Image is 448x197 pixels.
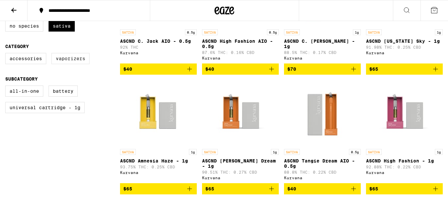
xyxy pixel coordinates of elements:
[202,56,279,60] div: Kurvana
[353,29,361,35] p: 1g
[287,66,296,72] span: $70
[284,183,361,194] button: Add to bag
[205,66,214,72] span: $40
[369,66,378,72] span: $65
[126,80,191,146] img: Kurvana - ASCND Amnesia Haze - 1g
[120,38,197,44] p: ASCND C. Jack AIO - 0.5g
[120,170,197,175] div: Kurvana
[202,183,279,194] button: Add to bag
[366,51,443,55] div: Kurvana
[202,38,279,49] p: ASCND High Fashion AIO - 0.5g
[49,20,75,32] label: Sativa
[435,29,443,35] p: 1g
[5,53,46,64] label: Accessories
[120,80,197,183] a: Open page for ASCND Amnesia Haze - 1g from Kurvana
[202,149,218,155] p: SATIVA
[366,63,443,75] button: Add to bag
[120,51,197,55] div: Kurvana
[120,45,197,49] p: 92% THC
[51,53,90,64] label: Vaporizers
[202,176,279,180] div: Kurvana
[4,5,47,10] span: Hi. Need any help?
[366,38,443,44] p: ASCND [US_STATE] Sky - 1g
[349,149,361,155] p: 0.5g
[284,158,361,169] p: ASCND Tangie Dream AIO - 0.5g
[120,63,197,75] button: Add to bag
[267,29,279,35] p: 0.5g
[284,50,361,55] p: 88.5% THC: 0.17% CBD
[284,80,361,183] a: Open page for ASCND Tangie Dream AIO - 0.5g from Kurvana
[202,158,279,169] p: ASCND [PERSON_NAME] Dream - 1g
[5,86,43,97] label: All-In-One
[120,165,197,169] p: 93.75% THC: 0.25% CBD
[369,186,378,191] span: $65
[120,29,136,35] p: SATIVA
[366,158,443,163] p: ASCND High Fashion - 1g
[5,76,38,82] legend: Subcategory
[123,66,132,72] span: $40
[5,102,85,113] label: Universal Cartridge - 1g
[5,20,43,32] label: No Species
[284,176,361,180] div: Kurvana
[284,38,361,49] p: ASCND C. [PERSON_NAME] - 1g
[366,80,443,183] a: Open page for ASCND High Fashion - 1g from Kurvana
[205,186,214,191] span: $65
[284,56,361,60] div: Kurvana
[120,183,197,194] button: Add to bag
[202,80,279,183] a: Open page for ASCND Tangie Dream - 1g from Kurvana
[120,149,136,155] p: SATIVA
[189,149,197,155] p: 1g
[123,186,132,191] span: $65
[372,80,437,146] img: Kurvana - ASCND High Fashion - 1g
[49,86,78,97] label: Battery
[5,44,29,49] legend: Category
[290,80,355,146] img: Kurvana - ASCND Tangie Dream AIO - 0.5g
[287,186,296,191] span: $40
[366,149,382,155] p: SATIVA
[284,63,361,75] button: Add to bag
[271,149,279,155] p: 1g
[284,170,361,174] p: 88.8% THC: 0.22% CBD
[202,29,218,35] p: SATIVA
[202,170,279,174] p: 90.51% THC: 0.27% CBD
[185,29,197,35] p: 0.5g
[284,29,300,35] p: SATIVA
[208,80,273,146] img: Kurvana - ASCND Tangie Dream - 1g
[284,149,300,155] p: SATIVA
[366,183,443,194] button: Add to bag
[366,170,443,175] div: Kurvana
[120,158,197,163] p: ASCND Amnesia Haze - 1g
[202,50,279,55] p: 87.6% THC: 0.16% CBD
[435,149,443,155] p: 1g
[366,165,443,169] p: 92.88% THC: 0.22% CBD
[202,63,279,75] button: Add to bag
[366,29,382,35] p: SATIVA
[366,45,443,49] p: 91.98% THC: 0.25% CBD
